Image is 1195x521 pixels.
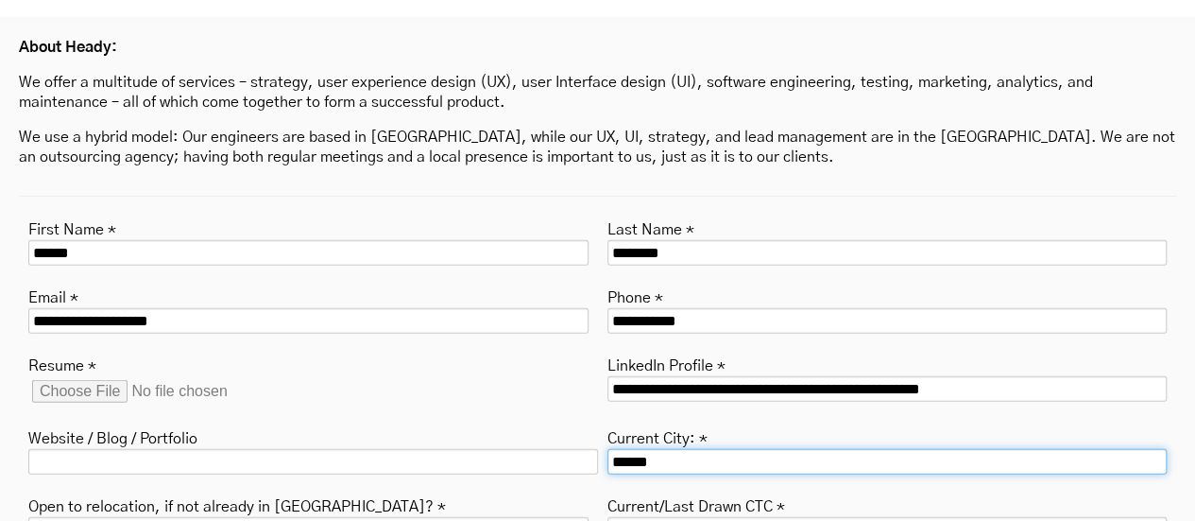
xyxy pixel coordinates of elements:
[28,352,96,376] label: Resume *
[607,425,708,449] label: Current City: *
[607,284,663,308] label: Phone *
[19,73,1176,113] p: We offer a multitude of services – strategy, user experience design (UX), user Interface design (...
[28,493,446,517] label: Open to relocation, if not already in [GEOGRAPHIC_DATA]? *
[19,128,1176,167] p: We use a hybrid model: Our engineers are based in [GEOGRAPHIC_DATA], while our UX, UI, strategy, ...
[607,216,694,240] label: Last Name *
[607,352,726,376] label: LinkedIn Profile *
[28,216,116,240] label: First Name *
[28,284,78,308] label: Email *
[607,493,785,517] label: Current/Last Drawn CTC *
[19,40,117,55] strong: About Heady:
[28,425,197,449] label: Website / Blog / Portfolio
